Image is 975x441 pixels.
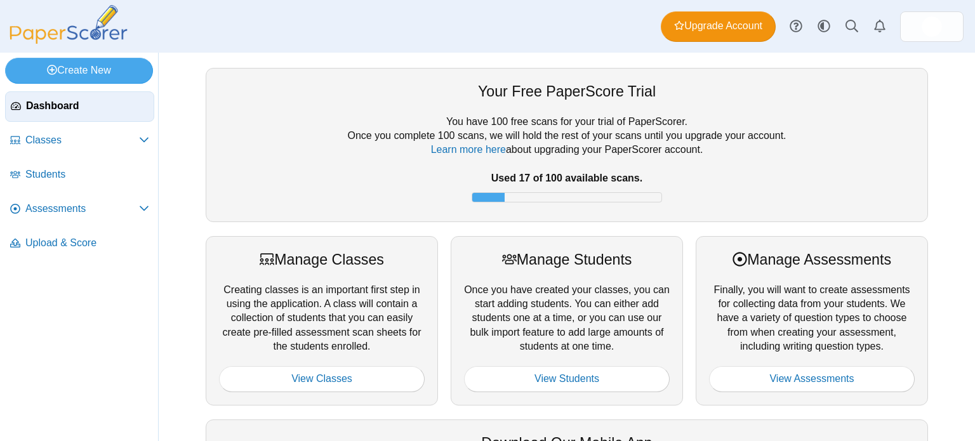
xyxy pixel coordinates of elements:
[219,81,915,102] div: Your Free PaperScore Trial
[451,236,683,405] div: Once you have created your classes, you can start adding students. You can either add students on...
[25,168,149,181] span: Students
[25,133,139,147] span: Classes
[866,13,894,41] a: Alerts
[922,16,942,37] span: Liberty Tutorial
[5,35,132,46] a: PaperScorer
[5,194,154,225] a: Assessments
[464,366,670,392] a: View Students
[922,16,942,37] img: ps.xUw2c5eAvYY5eRM4
[219,366,425,392] a: View Classes
[5,91,154,122] a: Dashboard
[5,58,153,83] a: Create New
[219,249,425,270] div: Manage Classes
[26,99,149,113] span: Dashboard
[5,5,132,44] img: PaperScorer
[5,228,154,259] a: Upload & Score
[5,126,154,156] a: Classes
[219,115,915,209] div: You have 100 free scans for your trial of PaperScorer. Once you complete 100 scans, we will hold ...
[661,11,776,42] a: Upgrade Account
[491,173,642,183] b: Used 17 of 100 available scans.
[709,249,915,270] div: Manage Assessments
[206,236,438,405] div: Creating classes is an important first step in using the application. A class will contain a coll...
[709,366,915,392] a: View Assessments
[900,11,964,42] a: ps.xUw2c5eAvYY5eRM4
[464,249,670,270] div: Manage Students
[696,236,928,405] div: Finally, you will want to create assessments for collecting data from your students. We have a va...
[5,160,154,190] a: Students
[674,19,762,33] span: Upgrade Account
[25,202,139,216] span: Assessments
[431,144,506,155] a: Learn more here
[25,236,149,250] span: Upload & Score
